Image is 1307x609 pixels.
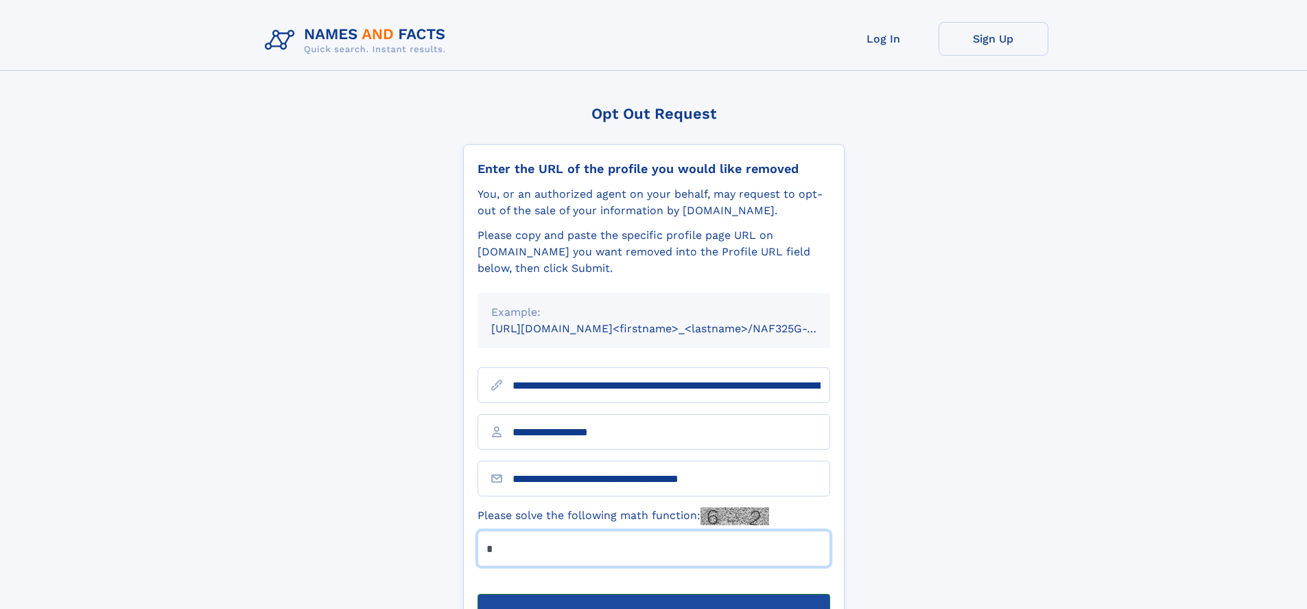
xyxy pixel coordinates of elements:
[463,105,845,122] div: Opt Out Request
[939,22,1048,56] a: Sign Up
[829,22,939,56] a: Log In
[478,161,830,176] div: Enter the URL of the profile you would like removed
[478,227,830,277] div: Please copy and paste the specific profile page URL on [DOMAIN_NAME] you want removed into the Pr...
[478,507,769,525] label: Please solve the following math function:
[478,186,830,219] div: You, or an authorized agent on your behalf, may request to opt-out of the sale of your informatio...
[259,22,457,59] img: Logo Names and Facts
[491,304,816,321] div: Example:
[491,322,856,335] small: [URL][DOMAIN_NAME]<firstname>_<lastname>/NAF325G-xxxxxxxx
